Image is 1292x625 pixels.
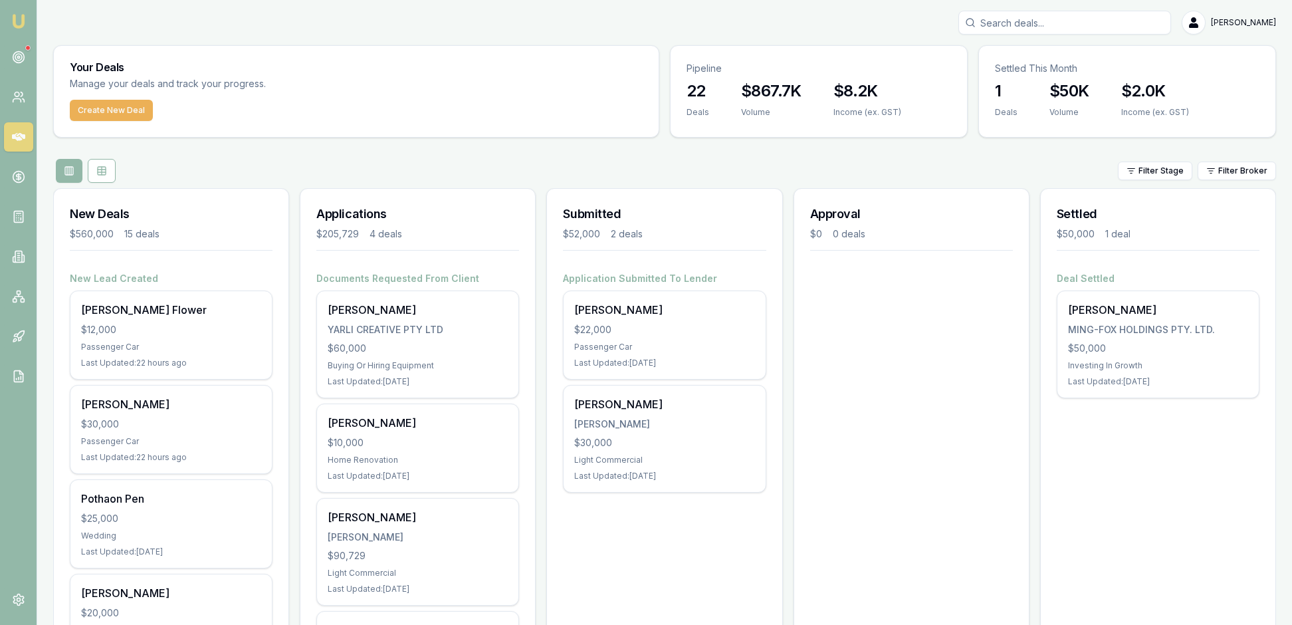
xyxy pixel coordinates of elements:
div: [PERSON_NAME] [574,396,754,412]
input: Search deals [958,11,1171,35]
div: Light Commercial [574,455,754,465]
div: Last Updated: [DATE] [328,376,508,387]
div: MING-FOX HOLDINGS PTY. LTD. [1068,323,1248,336]
span: Filter Broker [1218,166,1267,176]
span: Filter Stage [1138,166,1184,176]
div: [PERSON_NAME] [328,531,508,544]
img: emu-icon-u.png [11,13,27,29]
div: $30,000 [574,436,754,449]
div: Last Updated: [DATE] [81,547,261,557]
div: Income (ex. GST) [1121,107,1189,118]
div: $22,000 [574,323,754,336]
div: [PERSON_NAME] [328,302,508,318]
div: [PERSON_NAME] [81,396,261,412]
div: 0 deals [833,227,865,241]
div: Buying Or Hiring Equipment [328,360,508,371]
h3: New Deals [70,205,272,223]
div: $30,000 [81,418,261,431]
h4: New Lead Created [70,272,272,285]
div: Passenger Car [574,342,754,352]
div: $12,000 [81,323,261,336]
div: Light Commercial [328,568,508,578]
div: $25,000 [81,512,261,525]
h3: $867.7K [741,80,802,102]
div: [PERSON_NAME] Flower [81,302,261,318]
div: 4 deals [370,227,402,241]
div: [PERSON_NAME] [574,418,754,431]
p: Settled This Month [995,62,1259,75]
button: Create New Deal [70,100,153,121]
h3: $2.0K [1121,80,1189,102]
div: Investing In Growth [1068,360,1248,371]
div: Deals [995,107,1018,118]
div: Last Updated: 22 hours ago [81,358,261,368]
div: Last Updated: [DATE] [328,471,508,481]
p: Manage your deals and track your progress. [70,76,410,92]
div: Pothaon Pen [81,491,261,507]
div: Last Updated: [DATE] [328,584,508,594]
div: $52,000 [563,227,600,241]
button: Filter Stage [1118,162,1192,180]
div: Deals [687,107,709,118]
h3: 22 [687,80,709,102]
h3: Approval [810,205,1013,223]
div: Volume [741,107,802,118]
div: Income (ex. GST) [833,107,901,118]
p: Pipeline [687,62,951,75]
div: $205,729 [316,227,359,241]
h4: Application Submitted To Lender [563,272,766,285]
div: $60,000 [328,342,508,355]
div: Last Updated: 22 hours ago [81,452,261,463]
h3: Settled [1057,205,1259,223]
div: $90,729 [328,549,508,562]
div: $560,000 [70,227,114,241]
div: YARLI CREATIVE PTY LTD [328,323,508,336]
button: Filter Broker [1198,162,1276,180]
div: [PERSON_NAME] [328,509,508,525]
div: Passenger Car [81,342,261,352]
div: Last Updated: [DATE] [574,471,754,481]
div: Wedding [81,531,261,541]
div: Volume [1049,107,1089,118]
div: [PERSON_NAME] [574,302,754,318]
h4: Documents Requested From Client [316,272,519,285]
div: Passenger Car [81,436,261,447]
span: [PERSON_NAME] [1211,17,1276,28]
h3: $50K [1049,80,1089,102]
div: Last Updated: [DATE] [1068,376,1248,387]
h3: Applications [316,205,519,223]
div: [PERSON_NAME] [328,415,508,431]
div: [PERSON_NAME] [1068,302,1248,318]
h3: $8.2K [833,80,901,102]
div: Last Updated: [DATE] [574,358,754,368]
div: 1 deal [1105,227,1130,241]
h3: 1 [995,80,1018,102]
div: $50,000 [1057,227,1095,241]
div: Home Renovation [328,455,508,465]
h3: Submitted [563,205,766,223]
h3: Your Deals [70,62,643,72]
div: 2 deals [611,227,643,241]
div: $50,000 [1068,342,1248,355]
h4: Deal Settled [1057,272,1259,285]
div: $10,000 [328,436,508,449]
div: $20,000 [81,606,261,620]
div: 15 deals [124,227,160,241]
div: [PERSON_NAME] [81,585,261,601]
div: $0 [810,227,822,241]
